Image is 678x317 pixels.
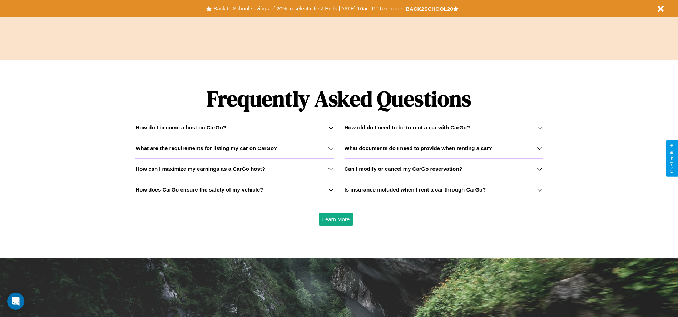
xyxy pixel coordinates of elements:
[345,145,492,151] h3: What documents do I need to provide when renting a car?
[345,124,470,130] h3: How old do I need to be to rent a car with CarGo?
[135,80,542,117] h1: Frequently Asked Questions
[135,166,265,172] h3: How can I maximize my earnings as a CarGo host?
[135,124,226,130] h3: How do I become a host on CarGo?
[135,145,277,151] h3: What are the requirements for listing my car on CarGo?
[7,293,24,310] div: Open Intercom Messenger
[212,4,405,14] button: Back to School savings of 20% in select cities! Ends [DATE] 10am PT.Use code:
[319,213,353,226] button: Learn More
[345,166,462,172] h3: Can I modify or cancel my CarGo reservation?
[345,187,486,193] h3: Is insurance included when I rent a car through CarGo?
[669,144,674,173] div: Give Feedback
[406,6,453,12] b: BACK2SCHOOL20
[135,187,263,193] h3: How does CarGo ensure the safety of my vehicle?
